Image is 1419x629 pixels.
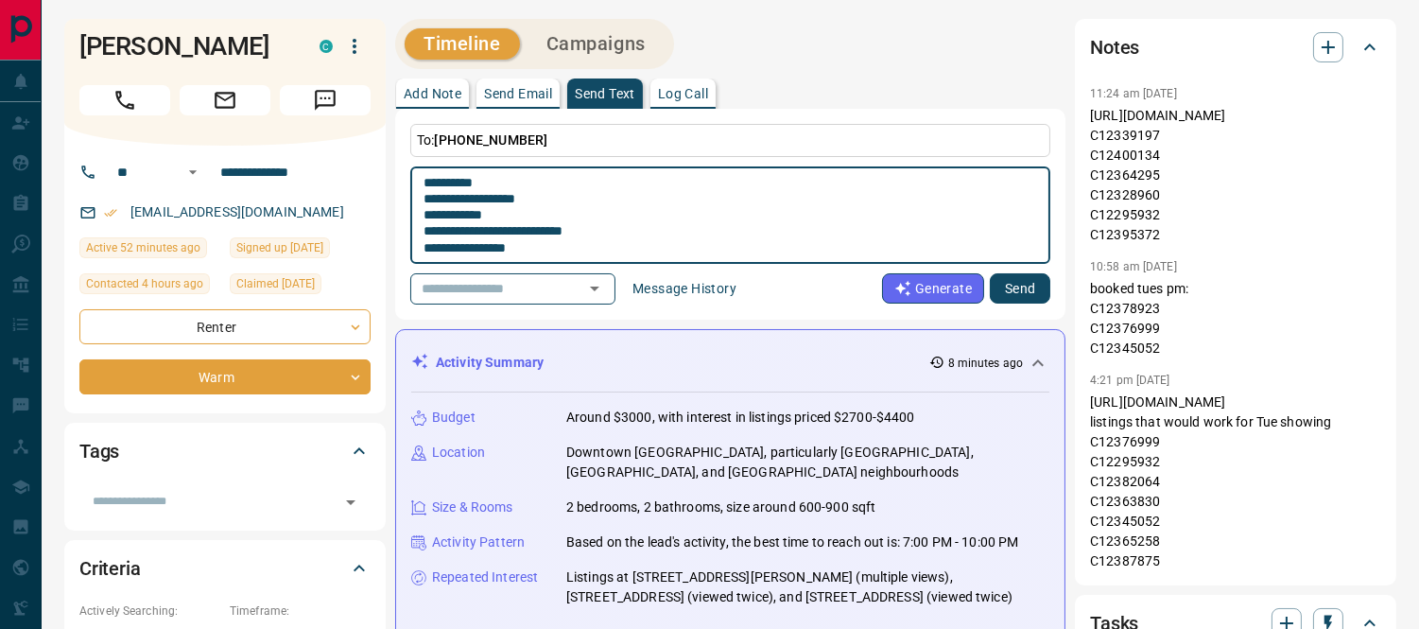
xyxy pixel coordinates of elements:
[434,132,547,148] span: [PHONE_NUMBER]
[1090,260,1177,273] p: 10:58 am [DATE]
[79,603,220,620] p: Actively Searching:
[484,87,552,100] p: Send Email
[1090,25,1381,70] div: Notes
[79,31,291,61] h1: [PERSON_NAME]
[1090,279,1381,358] p: booked tues pm: C12378923 C12376999 C12345052
[948,355,1023,372] p: 8 minutes ago
[621,273,748,304] button: Message History
[79,436,119,466] h2: Tags
[79,85,170,115] span: Call
[86,274,203,293] span: Contacted 4 hours ago
[79,237,220,264] div: Sun Sep 14 2025
[882,273,984,304] button: Generate
[79,553,141,584] h2: Criteria
[337,489,364,515] button: Open
[230,603,371,620] p: Timeframe:
[432,568,538,587] p: Repeated Interest
[658,87,708,100] p: Log Call
[404,87,461,100] p: Add Note
[1090,87,1177,100] p: 11:24 am [DATE]
[432,443,485,463] p: Location
[1090,374,1170,387] p: 4:21 pm [DATE]
[1090,32,1139,62] h2: Notes
[581,275,608,302] button: Open
[528,28,665,60] button: Campaigns
[1090,106,1381,245] p: [URL][DOMAIN_NAME] C12339197 C12400134 C12364295 C12328960 C12295932 C12395372
[432,498,513,517] p: Size & Rooms
[566,568,1049,607] p: Listings at [STREET_ADDRESS][PERSON_NAME] (multiple views), [STREET_ADDRESS] (viewed twice), and ...
[566,533,1018,552] p: Based on the lead's activity, the best time to reach out is: 7:00 PM - 10:00 PM
[79,546,371,591] div: Criteria
[990,273,1050,304] button: Send
[230,237,371,264] div: Sat Aug 30 2025
[410,124,1050,157] p: To:
[182,161,204,183] button: Open
[432,533,525,552] p: Activity Pattern
[575,87,635,100] p: Send Text
[180,85,270,115] span: Email
[566,443,1049,482] p: Downtown [GEOGRAPHIC_DATA], particularly [GEOGRAPHIC_DATA], [GEOGRAPHIC_DATA], and [GEOGRAPHIC_DA...
[566,408,915,428] p: Around $3000, with interest in listings priced $2700-$4400
[79,273,220,300] div: Sun Sep 14 2025
[236,238,323,257] span: Signed up [DATE]
[236,274,315,293] span: Claimed [DATE]
[79,309,371,344] div: Renter
[130,204,344,219] a: [EMAIL_ADDRESS][DOMAIN_NAME]
[230,273,371,300] div: Sat Aug 30 2025
[436,353,544,373] p: Activity Summary
[79,359,371,394] div: Warm
[566,498,875,517] p: 2 bedrooms, 2 bathrooms, size around 600-900 sqft
[104,206,117,219] svg: Email Verified
[405,28,520,60] button: Timeline
[432,408,476,428] p: Budget
[411,345,1049,380] div: Activity Summary8 minutes ago
[280,85,371,115] span: Message
[320,40,333,53] div: condos.ca
[1090,393,1381,611] p: [URL][DOMAIN_NAME] listings that would work for Tue showing C12376999 C12295932 C12382064 C123638...
[79,428,371,474] div: Tags
[86,238,200,257] span: Active 52 minutes ago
